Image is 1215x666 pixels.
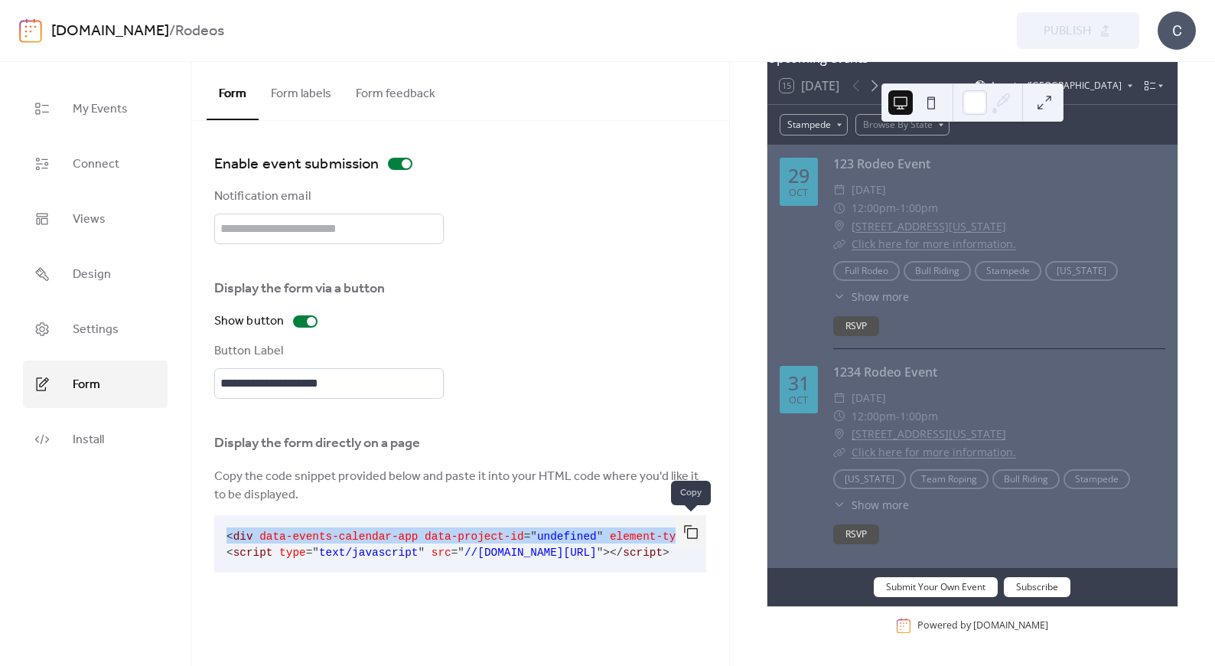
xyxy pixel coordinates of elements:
[623,547,663,559] span: script
[852,217,1006,236] a: [STREET_ADDRESS][US_STATE]
[900,199,938,217] span: 1:00pm
[852,497,909,513] span: Show more
[312,547,319,559] span: "
[852,425,1006,443] a: [STREET_ADDRESS][US_STATE]
[214,468,706,504] span: Copy the code snippet provided below and paste it into your HTML code where you'd like it to be d...
[603,547,610,559] span: >
[73,207,106,232] span: Views
[19,18,42,43] img: logo
[852,445,1016,459] a: Click here for more information.
[23,416,168,463] a: Install
[852,181,886,199] span: [DATE]
[259,62,344,119] button: Form labels
[207,62,259,120] button: Form
[73,428,104,452] span: Install
[789,188,808,198] div: Oct
[610,547,623,559] span: </
[990,81,1122,90] span: America/[GEOGRAPHIC_DATA]
[233,531,253,543] span: div
[852,407,896,426] span: 12:00pm
[451,547,458,559] span: =
[852,289,909,305] span: Show more
[833,443,845,462] div: ​
[73,263,111,287] span: Design
[23,250,168,298] a: Design
[833,235,845,253] div: ​
[788,374,809,393] div: 31
[73,97,128,122] span: My Events
[833,199,845,217] div: ​
[319,547,419,559] span: text/javascript
[917,619,1048,632] div: Powered by
[432,547,451,559] span: src
[833,407,845,426] div: ​
[73,318,119,342] span: Settings
[833,217,845,236] div: ​
[214,152,379,177] span: Enable event submission
[259,531,418,543] span: data-events-calendar-app
[833,497,909,513] button: ​Show more
[23,85,168,132] a: My Events
[214,279,385,298] span: Display the form via a button
[833,289,845,305] div: ​
[900,407,938,426] span: 1:00pm
[833,425,845,443] div: ​
[788,166,809,185] div: 29
[279,547,306,559] span: type
[896,407,900,426] span: -
[973,619,1048,632] a: [DOMAIN_NAME]
[214,188,441,206] div: Notification email
[833,289,909,305] button: ​Show more
[852,199,896,217] span: 12:00pm
[789,396,808,406] div: Oct
[73,152,119,177] span: Connect
[214,342,441,361] div: Button Label
[425,531,524,543] span: data-project-id
[874,577,998,597] button: Submit Your Own Event
[1004,577,1070,597] button: Subscribe
[833,364,937,380] a: 1234 Rodeo Event
[833,155,930,172] a: 123 Rodeo Event
[51,17,169,46] a: [DOMAIN_NAME]
[524,531,531,543] span: =
[226,531,233,543] span: <
[896,199,900,217] span: -
[23,305,168,353] a: Settings
[214,434,420,452] span: Display the form directly on a page
[233,547,273,559] span: script
[23,361,168,408] a: Form
[833,497,845,513] div: ​
[537,531,597,543] span: undefined
[1158,11,1196,50] div: C
[23,195,168,243] a: Views
[610,531,689,543] span: element-type
[833,316,879,336] button: RSVP
[597,531,604,543] span: "
[833,389,845,407] div: ​
[464,547,597,559] span: //[DOMAIN_NAME][URL]
[344,62,448,119] button: Form feedback
[175,17,224,46] b: Rodeos
[306,547,313,559] span: =
[530,531,537,543] span: "
[833,181,845,199] div: ​
[169,17,175,46] b: /
[597,547,604,559] span: "
[226,547,233,559] span: <
[852,237,1016,251] a: Click here for more information.
[833,524,879,544] button: RSVP
[671,481,711,505] span: Copy
[458,547,464,559] span: "
[418,547,425,559] span: "
[852,389,886,407] span: [DATE]
[214,312,284,331] div: Show button
[663,547,669,559] span: >
[23,140,168,188] a: Connect
[73,373,100,397] span: Form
